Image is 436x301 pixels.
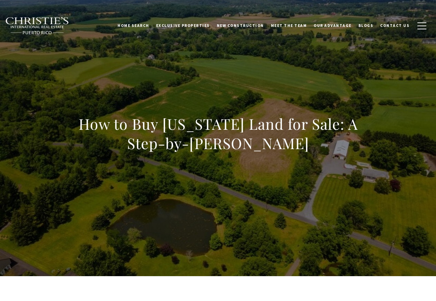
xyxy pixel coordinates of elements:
span: Exclusive Properties [156,23,210,28]
span: Contact Us [380,23,409,28]
h1: How to Buy [US_STATE] Land for Sale: A Step-by-[PERSON_NAME] [66,114,370,153]
a: Meet the Team [267,17,311,34]
span: New Construction [217,23,264,28]
a: Home Search [114,17,153,34]
a: New Construction [213,17,267,34]
span: Our Advantage [314,23,352,28]
a: Our Advantage [310,17,355,34]
span: Blogs [358,23,374,28]
a: Blogs [355,17,377,34]
a: Exclusive Properties [153,17,213,34]
img: Christie's International Real Estate black text logo [5,17,69,35]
